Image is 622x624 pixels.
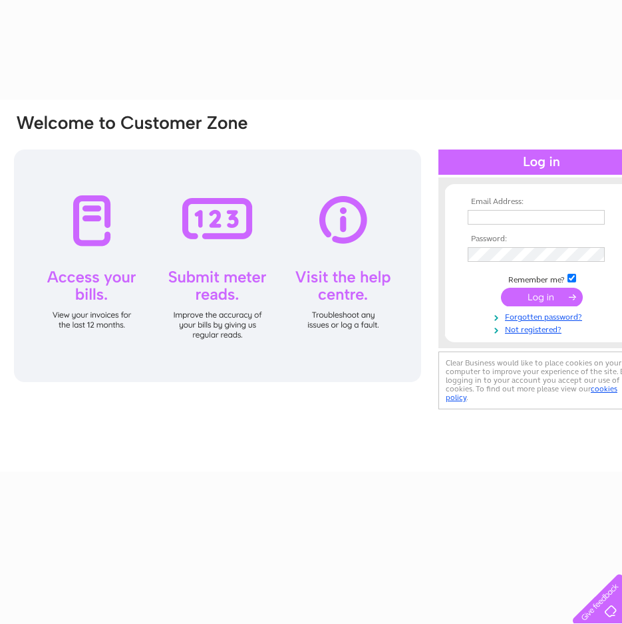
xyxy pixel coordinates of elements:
td: Remember me? [464,272,619,285]
input: Submit [501,288,583,306]
a: cookies policy [446,384,617,402]
th: Password: [464,235,619,244]
a: Forgotten password? [468,310,619,322]
th: Email Address: [464,197,619,207]
a: Not registered? [468,322,619,335]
